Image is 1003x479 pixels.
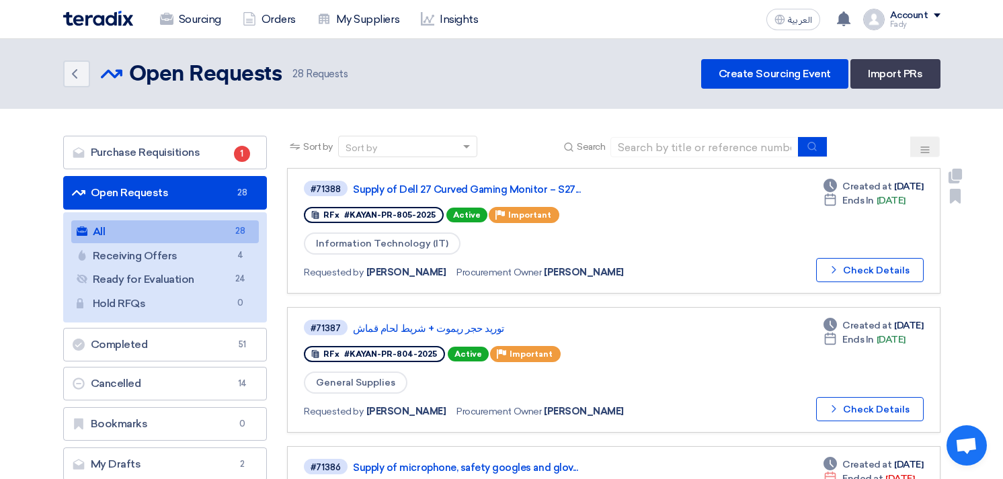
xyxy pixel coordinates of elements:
[890,10,928,21] div: Account
[824,318,923,333] div: [DATE]
[234,458,250,471] span: 2
[824,179,923,193] div: [DATE]
[234,186,250,200] span: 28
[234,338,250,351] span: 51
[323,210,339,220] span: RFx
[303,140,333,154] span: Sort by
[292,68,303,80] span: 28
[353,183,689,195] a: Supply of Dell 27 Curved Gaming Monitor – S27...
[824,333,906,347] div: [DATE]
[311,463,341,472] div: #71386
[816,397,924,421] button: Check Details
[63,367,268,400] a: Cancelled14
[353,462,689,474] a: Supply of microphone, safety googles and glov...
[344,349,437,359] span: #KAYAN-PR-804-2025
[410,5,489,34] a: Insights
[842,318,891,333] span: Created at
[234,377,250,390] span: 14
[311,185,341,193] div: #71388
[366,265,446,279] span: [PERSON_NAME]
[508,210,551,220] span: Important
[863,9,885,30] img: profile_test.png
[446,208,487,222] span: Active
[816,258,924,282] button: Check Details
[71,268,259,291] a: Ready for Evaluation
[824,458,923,472] div: [DATE]
[824,193,906,208] div: [DATE]
[71,292,259,315] a: Hold RFQs
[63,136,268,169] a: Purchase Requisitions1
[850,59,940,89] a: Import PRs
[544,265,624,279] span: [PERSON_NAME]
[232,272,248,286] span: 24
[129,61,282,88] h2: Open Requests
[510,349,553,359] span: Important
[346,141,377,155] div: Sort by
[577,140,605,154] span: Search
[149,5,232,34] a: Sourcing
[307,5,410,34] a: My Suppliers
[304,372,407,394] span: General Supplies
[448,347,489,361] span: Active
[842,333,874,347] span: Ends In
[788,15,812,25] span: العربية
[344,210,436,220] span: #KAYAN-PR-805-2025
[304,232,460,255] span: Information Technology (IT)
[71,220,259,243] a: All
[234,417,250,431] span: 0
[842,193,874,208] span: Ends In
[232,249,248,263] span: 4
[366,404,446,419] span: [PERSON_NAME]
[890,21,940,28] div: Fady
[304,265,363,279] span: Requested by
[292,67,348,82] span: Requests
[544,404,624,419] span: [PERSON_NAME]
[232,5,307,34] a: Orders
[63,11,133,26] img: Teradix logo
[766,9,820,30] button: العربية
[71,245,259,267] a: Receiving Offers
[232,224,248,238] span: 28
[323,349,339,359] span: RFx
[842,458,891,472] span: Created at
[456,265,541,279] span: Procurement Owner
[304,404,363,419] span: Requested by
[610,137,799,157] input: Search by title or reference number
[353,322,689,335] a: توريد حجر ريموت + شريط لحام قماش
[947,425,987,466] div: Open chat
[701,59,848,89] a: Create Sourcing Event
[234,146,250,162] span: 1
[63,176,268,210] a: Open Requests28
[456,404,541,419] span: Procurement Owner
[842,179,891,193] span: Created at
[311,324,341,333] div: #71387
[232,296,248,310] span: 0
[63,407,268,441] a: Bookmarks0
[63,328,268,361] a: Completed51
